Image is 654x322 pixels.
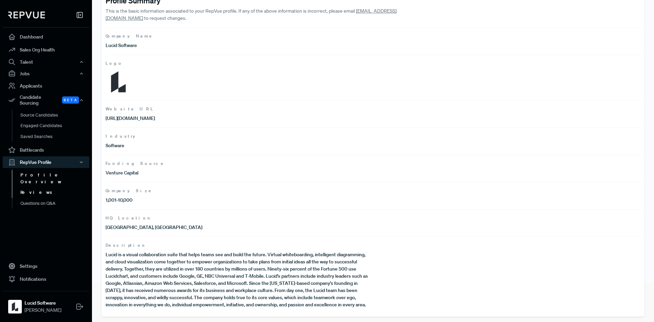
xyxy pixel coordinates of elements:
[106,142,373,149] p: Software
[8,12,45,18] img: RepVue
[106,69,131,95] img: Logo
[12,110,98,121] a: Source Candidates
[106,115,373,122] p: [URL][DOMAIN_NAME]
[3,143,89,156] a: Battlecards
[3,43,89,56] a: Sales Org Health
[3,156,89,168] button: RepVue Profile
[10,301,20,312] img: Lucid Software
[3,260,89,273] a: Settings
[106,197,373,204] p: 1,001-10,000
[3,68,89,79] button: Jobs
[106,215,640,221] span: HQ Location
[3,273,89,286] a: Notifications
[3,92,89,108] button: Candidate Sourcing Beta
[106,169,373,177] p: Venture Capital
[12,198,98,209] a: Questions on Q&A
[106,242,640,248] span: Description
[3,30,89,43] a: Dashboard
[12,187,98,198] a: Reviews
[25,307,61,314] span: [PERSON_NAME]
[106,224,373,231] p: [GEOGRAPHIC_DATA], [GEOGRAPHIC_DATA]
[106,133,640,139] span: Industry
[106,106,640,112] span: Website URL
[3,92,89,108] div: Candidate Sourcing
[106,60,640,66] span: Logo
[106,33,640,39] span: Company Name
[12,120,98,131] a: Engaged Candidates
[25,300,61,307] strong: Lucid Software
[12,170,98,187] a: Profile Overview
[12,131,98,142] a: Saved Searches
[106,251,373,308] p: Lucid is a visual collaboration suite that helps teams see and build the future. Virtual whiteboa...
[3,79,89,92] a: Applicants
[106,160,640,167] span: Funding Source
[3,56,89,68] button: Talent
[3,291,89,317] a: Lucid SoftwareLucid Software[PERSON_NAME]
[106,188,640,194] span: Company Size
[106,42,373,49] p: Lucid Software
[62,96,79,104] span: Beta
[106,7,426,22] p: This is the basic information associated to your RepVue profile. If any of the above information ...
